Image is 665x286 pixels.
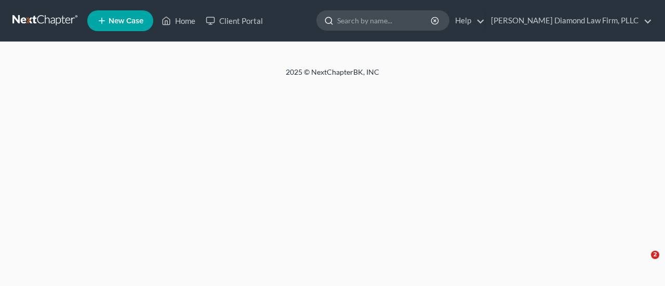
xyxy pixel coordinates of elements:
[109,17,143,25] span: New Case
[201,11,268,30] a: Client Portal
[486,11,652,30] a: [PERSON_NAME] Diamond Law Firm, PLLC
[156,11,201,30] a: Home
[337,11,432,30] input: Search by name...
[36,67,629,86] div: 2025 © NextChapterBK, INC
[630,251,655,276] iframe: Intercom live chat
[450,11,485,30] a: Help
[651,251,659,259] span: 2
